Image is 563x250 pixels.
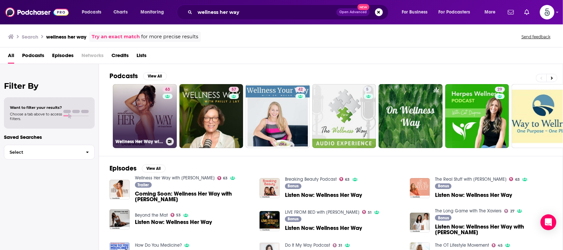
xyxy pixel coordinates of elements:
h2: Podcasts [109,72,138,80]
a: 5 [364,87,371,92]
div: Open Intercom Messenger [541,214,556,230]
span: Listen Now: Wellness Her Way with [PERSON_NAME] [435,224,552,235]
button: Send feedback [519,34,552,40]
span: For Business [402,8,428,17]
img: Listen Now: Wellness Her Way with Gracie Norton [410,213,430,233]
a: Do It My Way Podcast [285,242,330,248]
a: Credits [111,50,129,64]
h3: wellness her way [46,34,86,40]
span: Bonus [288,217,299,221]
span: All [8,50,14,64]
span: Listen Now: Wellness Her Way [135,219,212,225]
button: open menu [434,7,480,17]
span: 57 [232,86,236,93]
a: 63Wellness Her Way with [PERSON_NAME] [113,84,177,148]
span: More [485,8,496,17]
p: Saved Searches [4,134,95,140]
a: Listen Now: Wellness Her Way [285,192,362,198]
h2: Filter By [4,81,95,91]
img: Podchaser - Follow, Share and Rate Podcasts [5,6,69,18]
span: 53 [176,214,181,217]
span: Charts [113,8,128,17]
a: Podcasts [22,50,44,64]
img: Listen Now: Wellness Her Way [260,211,280,231]
a: Wellness Her Way with Gracie Norton [135,175,215,181]
span: 63 [223,177,228,180]
span: Trailer [138,183,149,187]
a: Coming Soon: Wellness Her Way with Gracie Norton [109,180,130,200]
h3: Search [22,34,38,40]
a: 29 [445,84,509,148]
a: 42 [246,84,310,148]
span: Coming Soon: Wellness Her Way with [PERSON_NAME] [135,191,252,202]
a: Listen Now: Wellness Her Way [285,225,362,231]
a: 42 [296,87,305,92]
a: 63 [163,87,172,92]
a: Charts [109,7,132,17]
div: Search podcasts, credits, & more... [183,5,395,20]
a: Lists [137,50,146,64]
span: 63 [165,86,170,93]
a: 31 [333,243,342,247]
input: Search podcasts, credits, & more... [195,7,336,17]
span: for more precise results [141,33,198,41]
img: Listen Now: Wellness Her Way [109,209,130,230]
img: Listen Now: Wellness Her Way [410,178,430,198]
span: Networks [81,50,104,64]
a: 51 [362,210,372,214]
span: Monitoring [141,8,164,17]
span: 29 [498,86,502,93]
a: Show notifications dropdown [505,7,516,18]
a: The Real Stuff with Lucie Fink [435,176,507,182]
img: Listen Now: Wellness Her Way [260,178,280,198]
a: 57 [229,87,239,92]
h3: Wellness Her Way with [PERSON_NAME] [115,139,163,144]
span: Open Advanced [339,11,367,14]
span: Bonus [288,184,299,188]
span: Podcasts [82,8,101,17]
span: 63 [345,178,350,181]
button: open menu [480,7,504,17]
a: Listen Now: Wellness Her Way [435,192,512,198]
span: 63 [515,178,520,181]
span: 51 [368,211,372,214]
button: View All [143,72,167,80]
a: Listen Now: Wellness Her Way with Gracie Norton [435,224,552,235]
button: Show profile menu [540,5,554,19]
span: 27 [510,210,515,213]
a: 53 [171,213,181,217]
span: 5 [366,86,369,93]
span: 45 [498,244,503,247]
button: View All [142,165,166,172]
a: 63 [509,177,520,181]
a: Show notifications dropdown [522,7,532,18]
a: Breaking Beauty Podcast [285,176,337,182]
h2: Episodes [109,164,137,172]
span: Want to filter your results? [10,105,62,110]
a: 29 [495,87,505,92]
a: 5 [312,84,376,148]
button: open menu [136,7,172,17]
a: PodcastsView All [109,72,167,80]
a: Episodes [52,50,74,64]
a: The Long Game with The Xaviers [435,208,502,214]
a: EpisodesView All [109,164,166,172]
span: Bonus [438,216,449,220]
span: Logged in as Spiral5-G2 [540,5,554,19]
a: LIVE FROM BED with Jade Iovine [285,209,360,215]
img: User Profile [540,5,554,19]
a: 27 [504,209,515,213]
span: 31 [339,244,342,247]
span: Select [4,150,80,154]
span: Choose a tab above to access filters. [10,112,62,121]
span: New [358,4,369,10]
